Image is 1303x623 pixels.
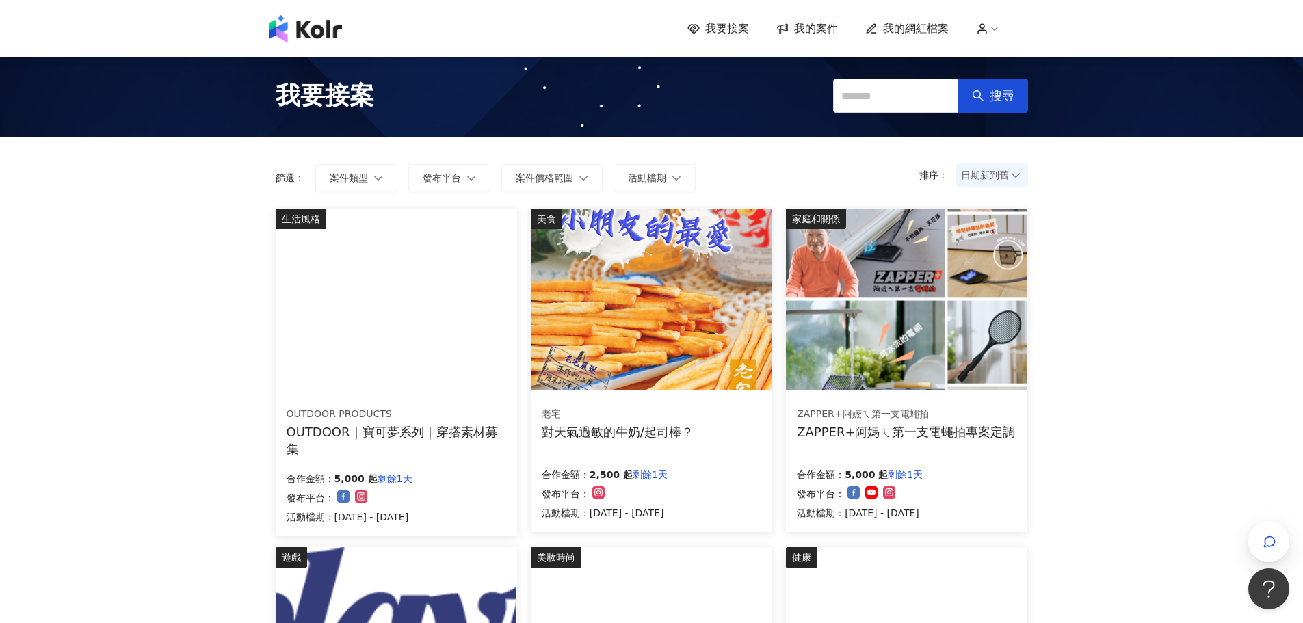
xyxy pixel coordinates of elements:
a: 我的網紅檔案 [865,21,949,36]
iframe: Help Scout Beacon - Open [1248,568,1289,609]
img: logo [269,15,342,42]
p: 剩餘1天 [888,466,923,483]
div: 生活風格 [276,209,326,229]
span: 我的案件 [794,21,838,36]
a: 我的案件 [776,21,838,36]
a: 我要接案 [687,21,749,36]
p: 合作金額： [287,470,334,487]
button: 活動檔期 [614,164,696,191]
div: 遊戲 [276,547,307,568]
button: 案件類型 [315,164,397,191]
p: 活動檔期：[DATE] - [DATE] [287,509,412,525]
p: 剩餘1天 [378,470,412,487]
p: 發布平台： [287,490,334,506]
div: 美食 [531,209,562,229]
span: 活動檔期 [628,172,666,183]
img: ZAPPER+阿媽ㄟ第一支電蠅拍專案定調 [786,209,1027,390]
p: 合作金額： [797,466,845,483]
span: 日期新到舊 [961,165,1023,185]
p: 活動檔期：[DATE] - [DATE] [542,505,668,521]
p: 5,000 起 [334,470,378,487]
div: 對天氣過敏的牛奶/起司棒？ [542,423,694,440]
p: 篩選： [276,172,304,183]
span: search [972,90,984,102]
p: 剩餘1天 [633,466,668,483]
div: 家庭和關係 [786,209,846,229]
div: 美妝時尚 [531,547,581,568]
button: 搜尋 [958,79,1028,113]
button: 發布平台 [408,164,490,191]
div: 健康 [786,547,817,568]
p: 合作金額： [542,466,590,483]
span: 我的網紅檔案 [883,21,949,36]
span: 我要接案 [276,79,374,113]
p: 排序： [919,170,956,181]
span: 發布平台 [423,172,461,183]
span: 搜尋 [990,88,1014,103]
p: 2,500 起 [590,466,633,483]
div: ZAPPER+阿嬤ㄟ第一支電蠅拍 [797,408,1015,421]
div: OUTDOOR PRODUCTS [287,408,505,421]
p: 5,000 起 [845,466,888,483]
span: 案件價格範圍 [516,172,573,183]
img: 【OUTDOOR】寶可夢系列 [276,209,516,390]
button: 案件價格範圍 [501,164,603,191]
img: 老宅牛奶棒/老宅起司棒 [531,209,772,390]
span: 我要接案 [705,21,749,36]
p: 發布平台： [797,486,845,502]
p: 發布平台： [542,486,590,502]
div: 老宅 [542,408,694,421]
div: ZAPPER+阿媽ㄟ第一支電蠅拍專案定調 [797,423,1015,440]
div: OUTDOOR｜寶可夢系列｜穿搭素材募集 [287,423,506,458]
p: 活動檔期：[DATE] - [DATE] [797,505,923,521]
span: 案件類型 [330,172,368,183]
